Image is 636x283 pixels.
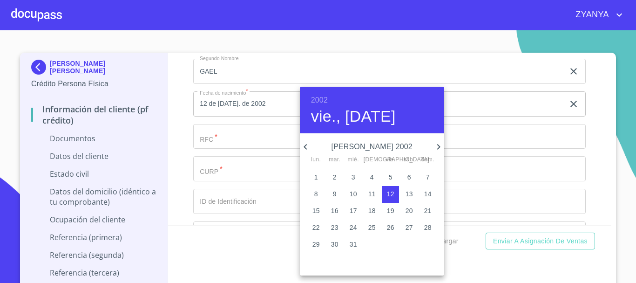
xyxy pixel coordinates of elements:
[308,236,325,253] button: 29
[331,206,338,215] p: 16
[308,169,325,186] button: 1
[345,155,362,165] span: mié.
[364,203,380,220] button: 18
[312,206,320,215] p: 15
[419,155,436,165] span: dom.
[406,206,413,215] p: 20
[345,186,362,203] button: 10
[312,240,320,249] p: 29
[326,236,343,253] button: 30
[419,203,436,220] button: 21
[419,220,436,236] button: 28
[311,94,328,107] button: 2002
[368,206,376,215] p: 18
[387,223,394,232] p: 26
[387,189,394,199] p: 12
[326,203,343,220] button: 16
[406,223,413,232] p: 27
[364,186,380,203] button: 11
[389,173,392,182] p: 5
[326,155,343,165] span: mar.
[308,220,325,236] button: 22
[382,220,399,236] button: 26
[350,189,357,199] p: 10
[382,186,399,203] button: 12
[308,186,325,203] button: 8
[419,169,436,186] button: 7
[312,223,320,232] p: 22
[401,186,418,203] button: 13
[350,223,357,232] p: 24
[424,206,432,215] p: 21
[382,203,399,220] button: 19
[345,220,362,236] button: 24
[368,189,376,199] p: 11
[350,206,357,215] p: 17
[308,203,325,220] button: 15
[326,169,343,186] button: 2
[401,203,418,220] button: 20
[370,173,374,182] p: 4
[407,173,411,182] p: 6
[308,155,325,165] span: lun.
[387,206,394,215] p: 19
[326,220,343,236] button: 23
[401,155,418,165] span: sáb.
[364,155,380,165] span: [DEMOGRAPHIC_DATA].
[345,236,362,253] button: 31
[406,189,413,199] p: 13
[364,220,380,236] button: 25
[333,173,337,182] p: 2
[382,155,399,165] span: vie.
[401,220,418,236] button: 27
[426,173,430,182] p: 7
[314,189,318,199] p: 8
[331,240,338,249] p: 30
[345,203,362,220] button: 17
[311,107,396,126] button: vie., [DATE]
[419,186,436,203] button: 14
[311,141,433,152] p: [PERSON_NAME] 2002
[314,173,318,182] p: 1
[331,223,338,232] p: 23
[401,169,418,186] button: 6
[350,240,357,249] p: 31
[424,189,432,199] p: 14
[352,173,355,182] p: 3
[368,223,376,232] p: 25
[345,169,362,186] button: 3
[333,189,337,199] p: 9
[364,169,380,186] button: 4
[326,186,343,203] button: 9
[382,169,399,186] button: 5
[424,223,432,232] p: 28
